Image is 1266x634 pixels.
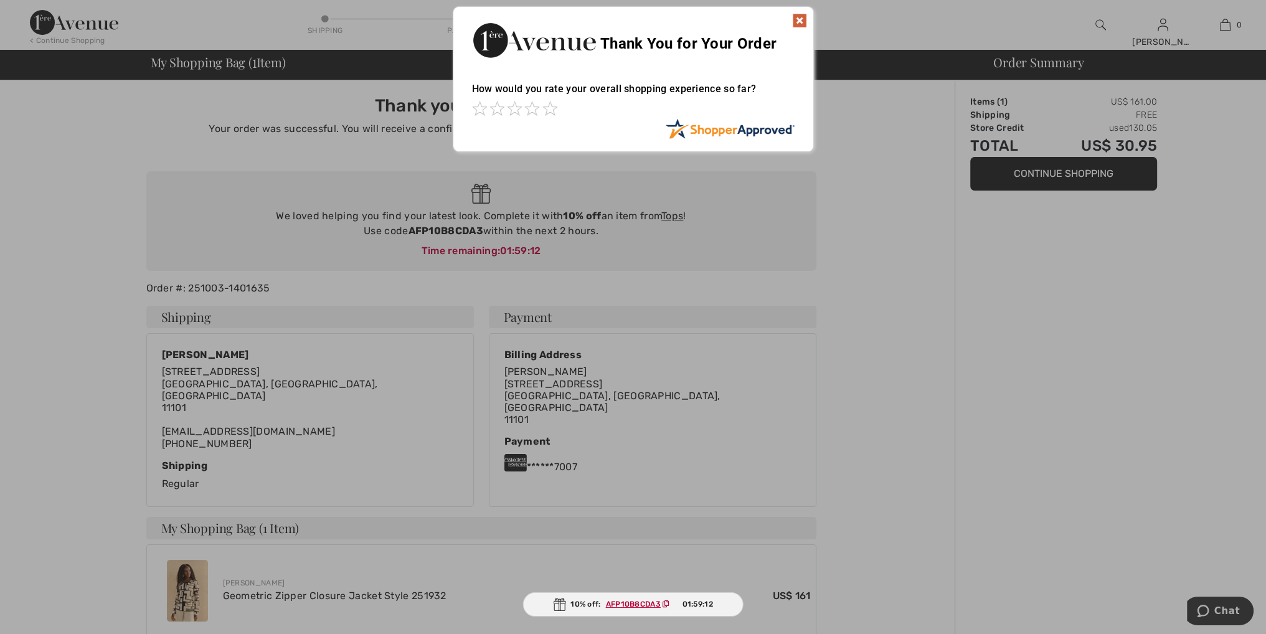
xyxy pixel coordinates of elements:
[600,35,777,52] span: Thank You for Your Order
[472,19,597,61] img: Thank You for Your Order
[27,9,53,20] span: Chat
[472,70,795,118] div: How would you rate your overall shopping experience so far?
[792,13,807,28] img: x
[522,592,744,617] div: 10% off:
[682,599,712,610] span: 01:59:12
[553,598,565,611] img: Gift.svg
[606,600,661,608] ins: AFP10B8CDA3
